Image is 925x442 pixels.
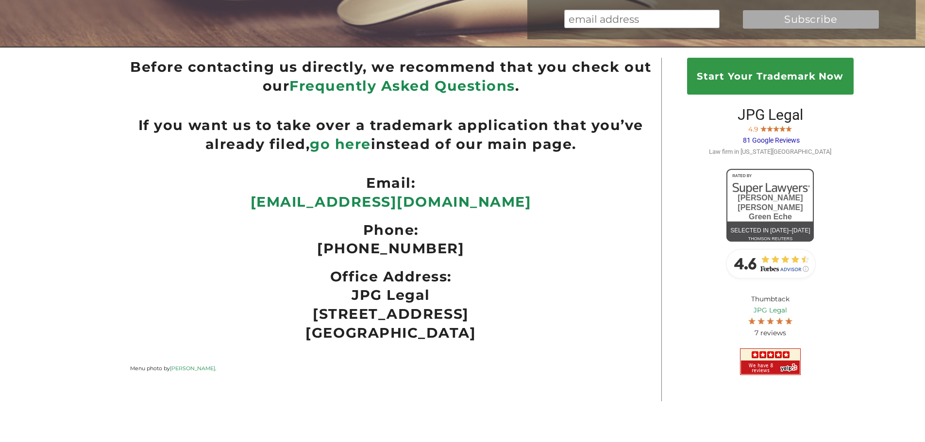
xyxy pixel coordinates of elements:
[688,305,853,316] a: JPG Legal
[743,10,879,29] input: Subscribe
[130,286,652,342] p: JPG Legal [STREET_ADDRESS] [GEOGRAPHIC_DATA]
[564,10,720,28] input: email address
[748,316,756,324] img: Screen-Shot-2017-10-03-at-11.31.22-PM.jpg
[726,225,814,236] div: Selected in [DATE]–[DATE]
[748,125,758,133] span: 4.9
[130,221,652,240] ul: Phone:
[740,348,801,375] img: JPG Legal
[130,365,216,372] small: Menu photo by .
[779,125,786,131] img: Screen-Shot-2017-10-03-at-11.31.22-PM.jpg
[726,193,814,221] div: [PERSON_NAME] [PERSON_NAME] Green Eche
[130,174,652,193] ul: Email:
[130,239,652,258] p: [PHONE_NUMBER]
[709,148,831,155] span: Law firm in [US_STATE][GEOGRAPHIC_DATA]
[130,267,652,286] ul: Office Address:
[786,125,792,131] img: Screen-Shot-2017-10-03-at-11.31.22-PM.jpg
[726,233,814,245] div: thomson reuters
[310,135,371,152] a: go here
[251,193,532,210] a: [EMAIL_ADDRESS][DOMAIN_NAME]
[738,106,803,123] span: JPG Legal
[755,328,786,337] span: 7 reviews
[757,316,765,324] img: Screen-Shot-2017-10-03-at-11.31.22-PM.jpg
[709,114,831,156] a: JPG Legal 4.9 81 Google Reviews Law firm in [US_STATE][GEOGRAPHIC_DATA]
[170,365,215,372] a: [PERSON_NAME]
[767,125,773,131] img: Screen-Shot-2017-10-03-at-11.31.22-PM.jpg
[743,136,800,144] span: 81 Google Reviews
[722,244,819,283] img: Forbes-Advisor-Rating-JPG-Legal.jpg
[726,169,814,242] a: [PERSON_NAME] [PERSON_NAME]Green EcheSelected in [DATE]–[DATE]thomson reuters
[687,58,854,94] a: Start Your Trademark Now
[760,125,767,131] img: Screen-Shot-2017-10-03-at-11.31.22-PM.jpg
[773,125,779,131] img: Screen-Shot-2017-10-03-at-11.31.22-PM.jpg
[785,316,792,324] img: Screen-Shot-2017-10-03-at-11.31.22-PM.jpg
[767,316,774,324] img: Screen-Shot-2017-10-03-at-11.31.22-PM.jpg
[776,316,783,324] img: Screen-Shot-2017-10-03-at-11.31.22-PM.jpg
[680,286,860,346] div: Thumbtack
[130,116,652,153] ul: If you want us to take over a trademark application that you’ve already filed, instead of our mai...
[130,58,652,95] ul: Before contacting us directly, we recommend that you check out our .
[289,77,515,94] a: Frequently Asked Questions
